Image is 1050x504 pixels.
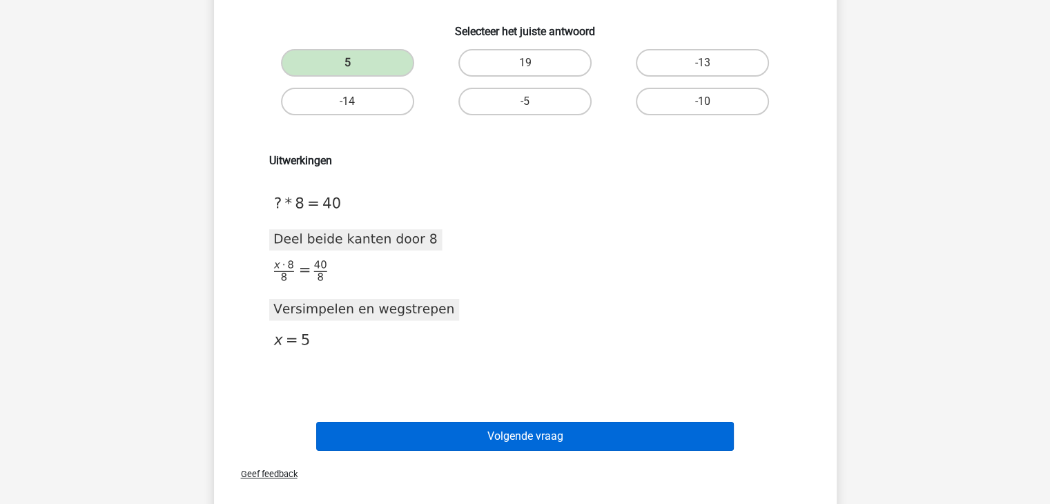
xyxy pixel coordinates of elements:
[636,49,769,77] label: -13
[458,88,592,115] label: -5
[281,88,414,115] label: -14
[269,154,781,167] h6: Uitwerkingen
[230,469,298,479] span: Geef feedback
[316,422,734,451] button: Volgende vraag
[236,14,815,38] h6: Selecteer het juiste antwoord
[458,49,592,77] label: 19
[636,88,769,115] label: -10
[281,49,414,77] label: 5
